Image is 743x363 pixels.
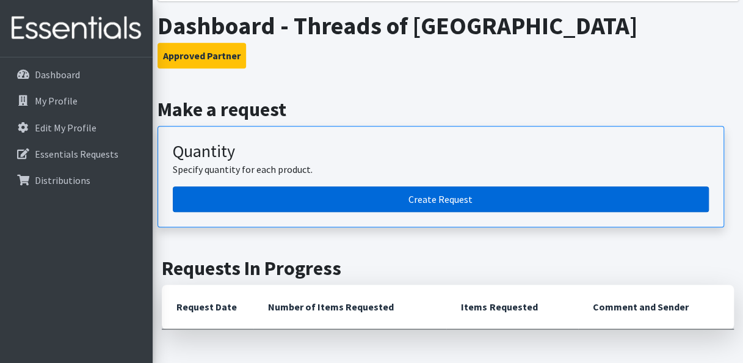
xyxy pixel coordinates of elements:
img: HumanEssentials [5,8,148,49]
p: Essentials Requests [35,148,118,160]
a: Essentials Requests [5,142,148,166]
a: Distributions [5,168,148,193]
p: Distributions [35,174,90,186]
button: Approved Partner [158,43,246,68]
p: Dashboard [35,68,80,81]
a: Dashboard [5,62,148,87]
th: Comment and Sender [578,285,734,329]
a: Edit My Profile [5,116,148,140]
h2: Make a request [158,98,739,121]
h1: Dashboard - Threads of [GEOGRAPHIC_DATA] [158,11,739,40]
p: Edit My Profile [35,122,96,134]
h3: Quantity [173,141,709,162]
p: Specify quantity for each product. [173,162,709,177]
th: Request Date [162,285,253,329]
a: My Profile [5,89,148,113]
th: Items Requested [446,285,578,329]
a: Create a request by quantity [173,186,709,212]
th: Number of Items Requested [253,285,446,329]
h2: Requests In Progress [162,257,734,280]
p: My Profile [35,95,78,107]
